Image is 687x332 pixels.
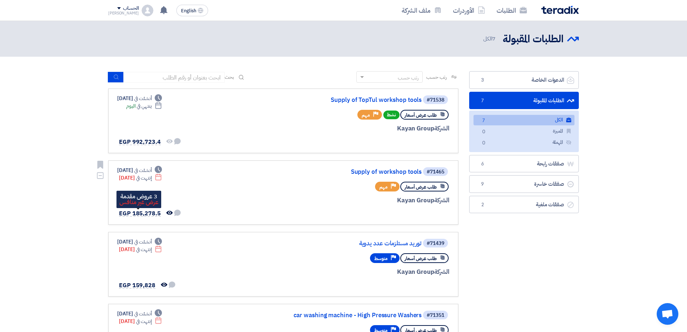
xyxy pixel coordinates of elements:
[474,126,574,137] a: المميزة
[137,102,151,110] span: ينتهي في
[134,167,151,174] span: أنشئت في
[398,74,419,82] div: رتب حسب
[136,318,151,325] span: إنتهت في
[478,77,487,84] span: 3
[134,95,151,102] span: أنشئت في
[134,310,151,318] span: أنشئت في
[405,184,437,190] span: طلب عرض أسعار
[124,72,225,83] input: ابحث بعنوان أو رقم الطلب
[478,201,487,208] span: 2
[503,32,564,46] h2: الطلبات المقبولة
[479,139,488,147] span: 0
[117,95,162,102] div: [DATE]
[469,92,579,109] a: الطلبات المقبولة7
[396,2,447,19] a: ملف الشركة
[469,196,579,214] a: صفقات ملغية2
[277,240,422,247] a: توريد مستلزمات عدد يدوية
[119,138,161,146] span: EGP 992,723.4
[434,196,450,205] span: الشركة
[479,128,488,136] span: 0
[276,267,449,277] div: Kayan Group
[276,124,449,133] div: Kayan Group
[362,112,370,118] span: مهم
[541,6,579,14] img: Teradix logo
[276,196,449,205] div: Kayan Group
[427,241,444,246] div: #71439
[117,310,162,318] div: [DATE]
[479,117,488,125] span: 7
[181,8,196,13] span: English
[447,2,491,19] a: الأوردرات
[119,281,155,290] span: EGP 159,828
[277,97,422,103] a: Supply of TopTul workshop tools
[405,112,437,118] span: طلب عرض أسعار
[478,160,487,168] span: 6
[126,102,162,110] div: اليوم
[383,111,400,119] span: نشط
[426,73,447,81] span: رتب حسب
[474,137,574,148] a: المهملة
[469,155,579,173] a: صفقات رابحة6
[176,5,208,16] button: English
[405,255,437,262] span: طلب عرض أسعار
[657,303,678,325] div: دردشة مفتوحة
[119,246,162,253] div: [DATE]
[119,318,162,325] div: [DATE]
[134,238,151,246] span: أنشئت في
[119,209,161,218] span: EGP 185,278.5
[427,98,444,103] div: #71538
[136,246,151,253] span: إنتهت في
[478,181,487,188] span: 9
[478,97,487,104] span: 7
[491,2,533,19] a: الطلبات
[225,73,234,81] span: بحث
[427,313,444,318] div: #71351
[474,115,574,125] a: الكل
[434,124,450,133] span: الشركة
[434,267,450,276] span: الشركة
[142,5,153,16] img: profile_test.png
[492,35,496,43] span: 7
[123,5,138,12] div: الحساب
[119,174,162,182] div: [DATE]
[469,71,579,89] a: الدعوات الخاصة3
[469,175,579,193] a: صفقات خاسرة9
[277,169,422,175] a: Supply of workshop tools
[119,194,158,199] div: 3 عروض مقدمة
[277,312,422,319] a: car washing machine - High Pressure Washers
[379,184,388,190] span: مهم
[117,238,162,246] div: [DATE]
[427,169,444,174] div: #71465
[108,11,139,15] div: [PERSON_NAME]
[374,255,388,262] span: متوسط
[117,167,162,174] div: [DATE]
[119,199,158,205] div: عرض غير منافس
[483,35,497,43] span: الكل
[136,174,151,182] span: إنتهت في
